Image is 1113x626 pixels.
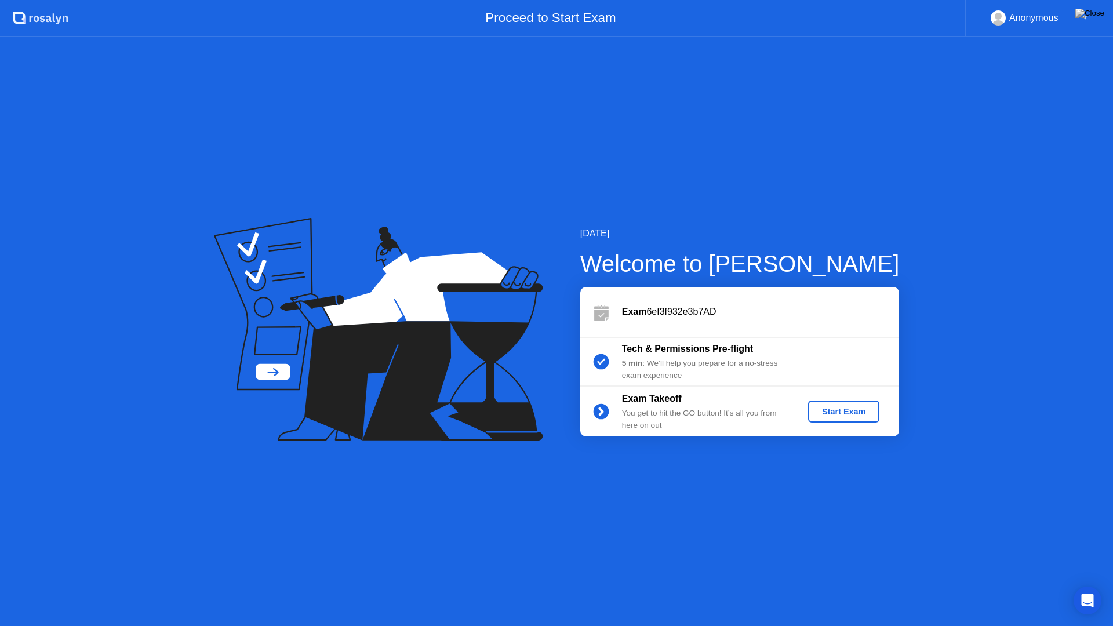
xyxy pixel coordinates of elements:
b: Tech & Permissions Pre-flight [622,344,753,354]
div: Open Intercom Messenger [1074,587,1101,614]
div: Welcome to [PERSON_NAME] [580,246,900,281]
button: Start Exam [808,401,879,423]
b: Exam [622,307,647,316]
div: Start Exam [813,407,875,416]
div: Anonymous [1009,10,1059,26]
b: Exam Takeoff [622,394,682,403]
div: : We’ll help you prepare for a no-stress exam experience [622,358,789,381]
b: 5 min [622,359,643,367]
div: [DATE] [580,227,900,241]
div: 6ef3f932e3b7AD [622,305,899,319]
div: You get to hit the GO button! It’s all you from here on out [622,407,789,431]
img: Close [1075,9,1104,18]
